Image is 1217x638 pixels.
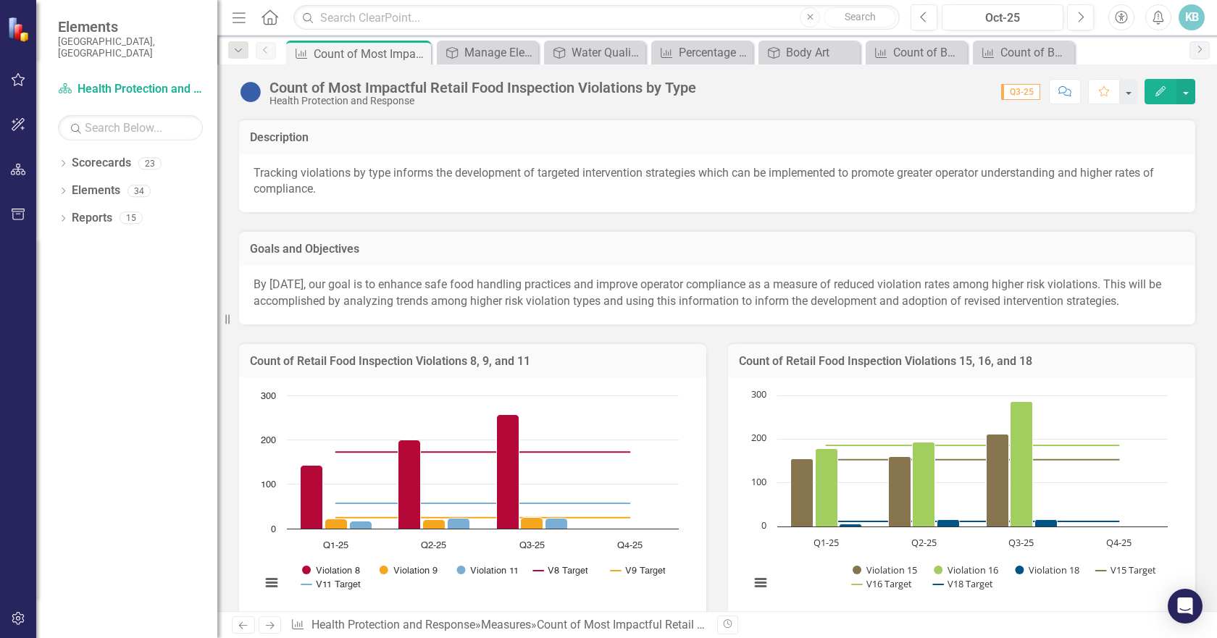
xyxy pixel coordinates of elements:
[290,617,706,634] div: » »
[816,395,1120,527] g: Violation 16, series 2 of 6. Bar series with 4 bars.
[611,565,665,576] button: Show V9 Target
[254,388,692,605] div: Chart. Highcharts interactive chart.
[398,440,421,529] path: Q2-25, 199. Violation 8.
[889,457,911,527] path: Q2-25, 160. Violation 15.
[325,519,348,529] path: Q1-25, 22. Violation 9.
[261,480,276,490] text: 100
[537,618,876,631] div: Count of Most Impactful Retail Food Inspection Violations by Type
[323,541,348,550] text: Q1-25
[824,442,1122,448] g: V16 Target, series 5 of 6. Line with 4 data points.
[976,43,1071,62] a: Count of Body Art Shop Inspections
[751,475,766,488] text: 100
[987,435,1009,527] path: Q3-25, 212. Violation 15.
[254,165,1181,198] p: Tracking violations by type informs the development of targeted intervention strategies which can...
[739,355,1184,368] h3: Count of Retail Food Inspection Violations 15, 16, and 18
[942,4,1063,30] button: Oct-25
[572,43,642,62] div: Water Quality
[1015,563,1080,576] button: Show Violation 18
[58,35,203,59] small: [GEOGRAPHIC_DATA], [GEOGRAPHIC_DATA]
[293,5,900,30] input: Search ClearPoint...
[72,182,120,199] a: Elements
[448,519,470,529] path: Q2-25, 23. Violation 11.
[302,565,359,576] button: Show Violation 8
[934,563,999,576] button: Show Violation 16
[761,519,766,532] text: 0
[440,43,535,62] a: Manage Elements
[301,466,323,529] path: Q1-25, 142. Violation 8.
[824,457,1122,463] g: V15 Target, series 4 of 6. Line with 4 data points.
[1168,589,1203,624] div: Open Intercom Messenger
[933,577,994,590] button: Show V18 Target
[250,243,1184,256] h3: Goals and Objectives
[301,579,360,589] button: Show V11 Target
[853,563,917,576] button: Show Violation 15
[421,541,446,550] text: Q2-25
[519,541,545,550] text: Q3-25
[852,577,913,590] button: Show V16 Target
[743,388,1181,605] div: Chart. Highcharts interactive chart.
[679,43,749,62] div: Percentage of Pool and Spa Inspections Resulting in Closures
[913,442,935,527] path: Q2-25, 193. Violation 16.
[655,43,749,62] a: Percentage of Pool and Spa Inspections Resulting in Closures
[521,518,543,529] path: Q3-25, 26. Violation 9.
[250,355,695,368] h3: Count of Retail Food Inspection Violations 8, 9, and 11
[127,185,151,197] div: 34
[533,565,587,576] button: Show V8 Target
[947,9,1058,27] div: Oct-25
[456,565,518,576] button: Show Violation 11
[380,565,437,576] button: Show Violation 9
[138,157,162,169] div: 23
[262,573,282,593] button: View chart menu, Chart
[481,618,531,631] a: Measures
[120,212,143,224] div: 15
[786,43,856,62] div: Body Art
[750,573,771,593] button: View chart menu, Chart
[1106,536,1132,549] text: Q4-25
[261,392,276,401] text: 300
[58,81,203,98] a: Health Protection and Response
[311,618,475,631] a: Health Protection and Response
[1001,84,1040,100] span: Q3-25
[814,536,839,549] text: Q1-25
[333,500,633,506] g: V11 Target, series 6 of 6. Line with 4 data points.
[937,520,960,527] path: Q2-25, 16. Violation 18.
[497,415,519,529] path: Q3-25, 257. Violation 8.
[845,11,876,22] span: Search
[239,80,262,104] img: Baselining
[751,431,766,444] text: 200
[261,436,276,445] text: 200
[58,18,203,35] span: Elements
[762,43,856,62] a: Body Art
[1096,563,1157,576] button: Show V15 Target
[751,387,766,400] text: 300
[548,43,642,62] a: Water Quality
[791,459,814,527] path: Q1-25, 155. Violation 15.
[824,519,1122,524] g: V18 Target, series 6 of 6. Line with 4 data points.
[333,450,633,456] g: V8 Target, series 4 of 6. Line with 4 data points.
[269,80,696,96] div: Count of Most Impactful Retail Food Inspection Violations by Type
[72,155,131,172] a: Scorecards
[840,524,862,527] path: Q1-25, 6. Violation 18.
[1011,402,1033,527] path: Q3-25, 286. Violation 16.
[617,541,643,550] text: Q4-25
[250,131,1184,144] h3: Description
[1000,43,1071,62] div: Count of Body Art Shop Inspections
[269,96,696,106] div: Health Protection and Response
[1179,4,1205,30] button: KB
[824,7,896,28] button: Search
[743,388,1175,605] svg: Interactive chart
[791,395,1120,527] g: Violation 15, series 1 of 6. Bar series with 4 bars.
[816,449,838,527] path: Q1-25, 179. Violation 16.
[58,115,203,140] input: Search Below...
[254,388,686,605] svg: Interactive chart
[911,536,937,549] text: Q2-25
[350,521,372,529] path: Q1-25, 17. Violation 11.
[271,525,276,534] text: 0
[7,17,33,42] img: ClearPoint Strategy
[72,210,112,227] a: Reports
[1035,520,1058,527] path: Q3-25, 15. Violation 18.
[893,43,963,62] div: Count of Body Art Shop Inspection Violations by Type
[254,277,1181,310] p: By [DATE], our goal is to enhance safe food handling practices and improve operator compliance as...
[423,520,446,529] path: Q2-25, 21. Violation 9.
